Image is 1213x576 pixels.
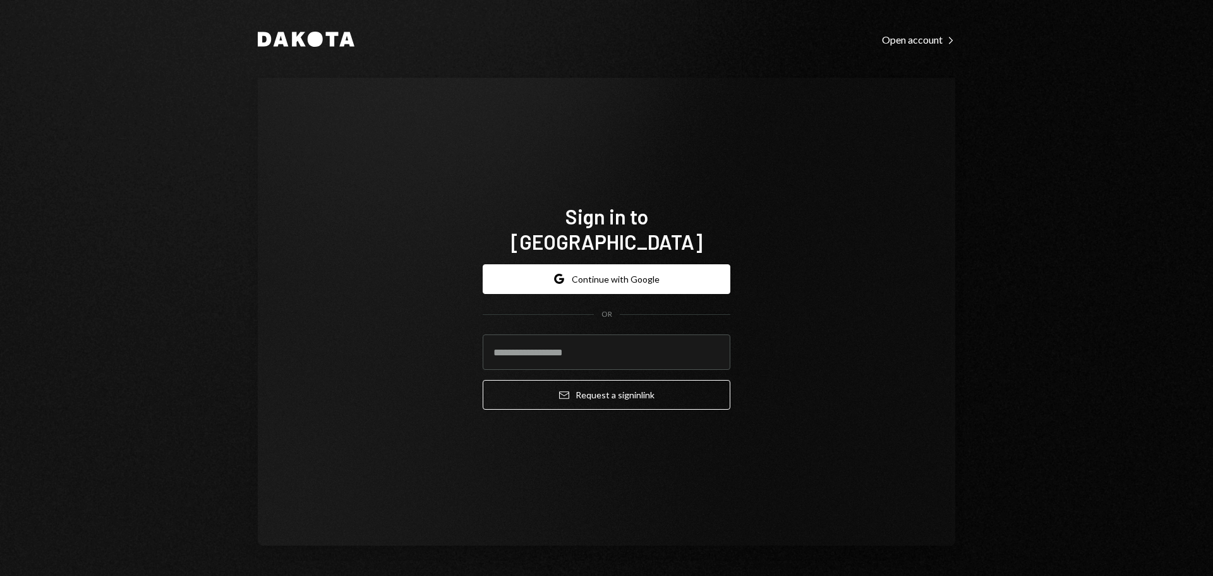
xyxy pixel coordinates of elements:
button: Request a signinlink [483,380,730,410]
button: Continue with Google [483,264,730,294]
div: OR [601,309,612,320]
h1: Sign in to [GEOGRAPHIC_DATA] [483,204,730,254]
div: Open account [882,34,955,46]
a: Open account [882,32,955,46]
